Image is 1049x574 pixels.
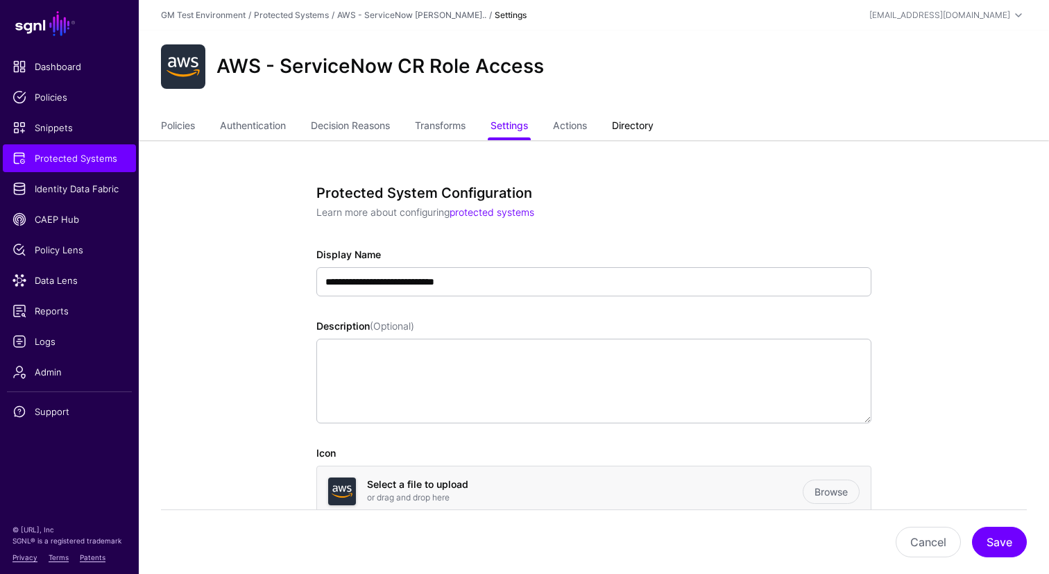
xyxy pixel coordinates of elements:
div: / [329,9,337,22]
a: Dashboard [3,53,136,81]
a: Policies [161,114,195,140]
span: Logs [12,335,126,348]
a: Authentication [220,114,286,140]
a: Logs [3,328,136,355]
img: svg+xml;base64,PHN2ZyB3aWR0aD0iNjQiIGhlaWdodD0iNjQiIHZpZXdCb3g9IjAgMCA2NCA2NCIgZmlsbD0ibm9uZSIgeG... [328,478,356,505]
span: Admin [12,365,126,379]
label: Display Name [316,247,381,262]
div: / [246,9,254,22]
span: Data Lens [12,273,126,287]
a: Terms [49,553,69,562]
a: Protected Systems [254,10,329,20]
a: Admin [3,358,136,386]
span: Snippets [12,121,126,135]
label: Description [316,319,414,333]
p: © [URL], Inc [12,524,126,535]
a: Snippets [3,114,136,142]
span: CAEP Hub [12,212,126,226]
a: Browse [803,480,860,504]
a: Policies [3,83,136,111]
a: CAEP Hub [3,205,136,233]
p: Learn more about configuring [316,205,860,219]
div: [EMAIL_ADDRESS][DOMAIN_NAME] [869,9,1010,22]
a: protected systems [450,206,534,218]
a: GM Test Environment [161,10,246,20]
span: Reports [12,304,126,318]
a: Decision Reasons [311,114,390,140]
a: Reports [3,297,136,325]
span: Policies [12,90,126,104]
a: Protected Systems [3,144,136,172]
a: Identity Data Fabric [3,175,136,203]
h2: AWS - ServiceNow CR Role Access [216,55,544,78]
a: Actions [553,114,587,140]
span: Protected Systems [12,151,126,165]
h3: Protected System Configuration [316,185,860,201]
div: / [486,9,495,22]
a: Data Lens [3,267,136,294]
button: Cancel [896,527,961,557]
strong: Settings [495,10,527,20]
p: SGNL® is a registered trademark [12,535,126,546]
a: Patents [80,553,105,562]
span: (Optional) [370,320,414,332]
span: Dashboard [12,60,126,74]
button: Save [972,527,1027,557]
span: Policy Lens [12,243,126,257]
a: Privacy [12,553,37,562]
h4: Select a file to upload [367,479,803,491]
a: AWS - ServiceNow [PERSON_NAME].. [337,10,486,20]
a: Settings [491,114,528,140]
a: Policy Lens [3,236,136,264]
a: Transforms [415,114,466,140]
span: Identity Data Fabric [12,182,126,196]
p: or drag and drop here [367,491,803,504]
a: Directory [612,114,654,140]
label: Icon [316,446,336,460]
a: SGNL [8,8,130,39]
img: svg+xml;base64,PHN2ZyB3aWR0aD0iNjQiIGhlaWdodD0iNjQiIHZpZXdCb3g9IjAgMCA2NCA2NCIgZmlsbD0ibm9uZSIgeG... [161,44,205,89]
span: Support [12,405,126,419]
